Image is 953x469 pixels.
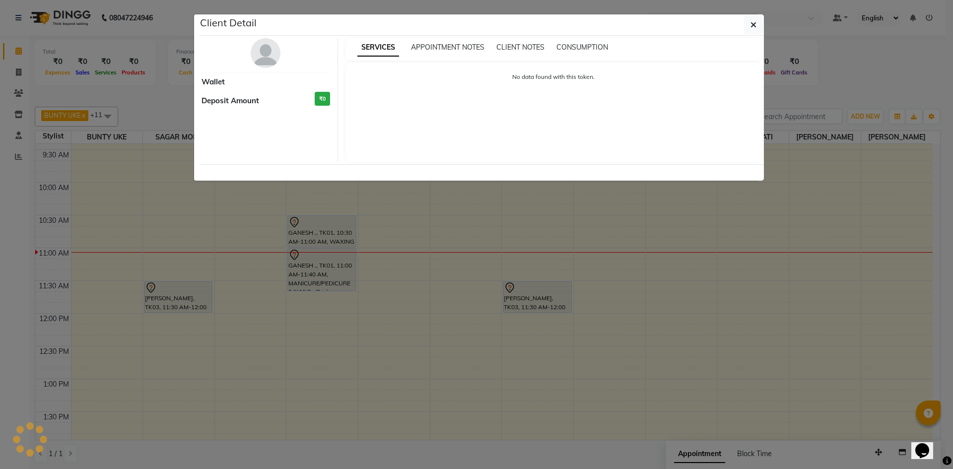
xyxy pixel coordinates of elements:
iframe: chat widget [911,429,943,459]
p: No data found with this token. [355,72,752,81]
h5: Client Detail [200,15,257,30]
span: Deposit Amount [202,95,259,107]
span: SERVICES [357,39,399,57]
span: CONSUMPTION [556,43,608,52]
span: Wallet [202,76,225,88]
img: avatar [251,38,280,68]
span: CLIENT NOTES [496,43,545,52]
h3: ₹0 [315,92,330,106]
span: APPOINTMENT NOTES [411,43,484,52]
